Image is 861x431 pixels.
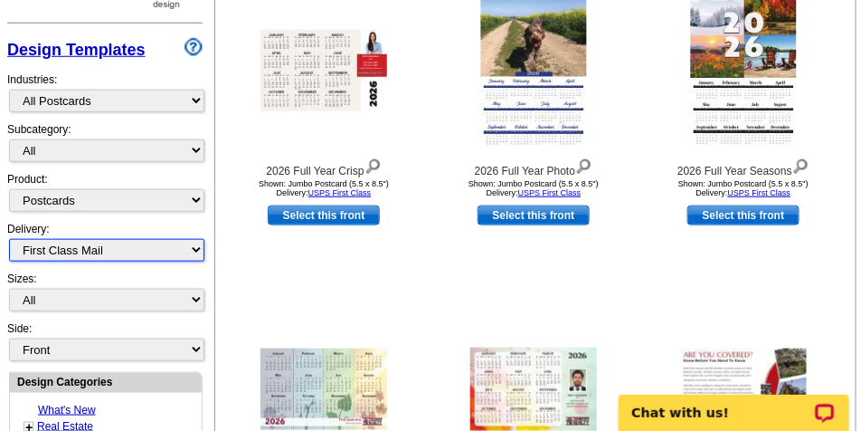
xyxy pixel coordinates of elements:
div: Shown: Jumbo Postcard (5.5 x 8.5") Delivery: [434,179,633,197]
div: Sizes: [7,271,203,321]
div: Product: [7,171,203,221]
a: Design Templates [7,41,146,59]
a: use this design [478,206,590,225]
img: view design details [792,155,809,175]
img: view design details [364,155,382,175]
div: 2026 Full Year Crisp [224,155,423,179]
img: 2026 Full Year Crisp [260,30,387,111]
a: What's New [38,404,96,417]
img: 2026 Full Year Watercolor [470,348,597,431]
img: Are You Covered [680,349,807,430]
div: 2026 Full Year Seasons [644,155,843,179]
img: 2026 Full year Seasons Illustrated [260,349,387,430]
div: Side: [7,321,203,363]
div: Industries: [7,62,203,121]
div: 2026 Full Year Photo [434,155,633,179]
div: Delivery: [7,221,203,271]
a: use this design [687,206,799,225]
a: USPS First Class [728,188,791,197]
a: USPS First Class [308,188,372,197]
img: view design details [575,155,592,175]
div: Shown: Jumbo Postcard (5.5 x 8.5") Delivery: [644,179,843,197]
a: USPS First Class [518,188,582,197]
div: Subcategory: [7,121,203,171]
div: Shown: Jumbo Postcard (5.5 x 8.5") Delivery: [224,179,423,197]
img: design-wizard-help-icon.png [184,38,203,56]
iframe: LiveChat chat widget [607,374,861,431]
div: Design Categories [10,373,202,390]
a: use this design [268,206,380,225]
